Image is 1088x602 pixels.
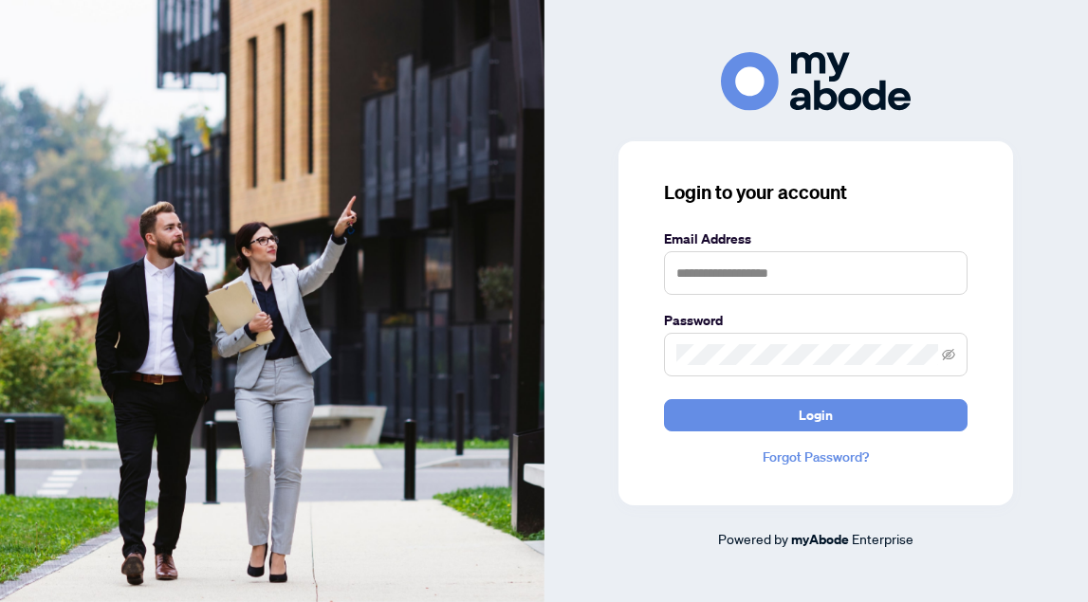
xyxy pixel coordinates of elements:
span: Powered by [718,530,788,547]
span: Login [799,400,833,430]
h3: Login to your account [664,179,968,206]
span: Enterprise [852,530,913,547]
a: Forgot Password? [664,447,968,467]
img: ma-logo [721,52,911,110]
label: Password [664,310,968,331]
button: Login [664,399,968,431]
label: Email Address [664,228,968,249]
a: myAbode [791,529,849,550]
span: eye-invisible [942,348,955,361]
